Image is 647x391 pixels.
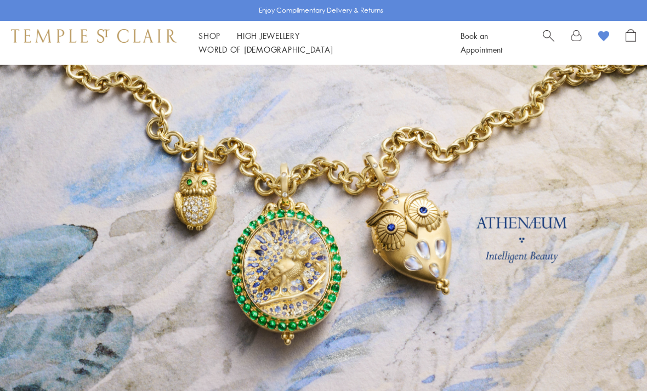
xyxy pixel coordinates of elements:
[11,29,177,42] img: Temple St. Clair
[198,44,333,55] a: World of [DEMOGRAPHIC_DATA]World of [DEMOGRAPHIC_DATA]
[543,29,554,56] a: Search
[237,30,300,41] a: High JewelleryHigh Jewellery
[626,29,636,56] a: Open Shopping Bag
[461,30,502,55] a: Book an Appointment
[598,29,609,46] a: View Wishlist
[198,30,220,41] a: ShopShop
[592,339,636,380] iframe: Gorgias live chat messenger
[259,5,383,16] p: Enjoy Complimentary Delivery & Returns
[198,29,436,56] nav: Main navigation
